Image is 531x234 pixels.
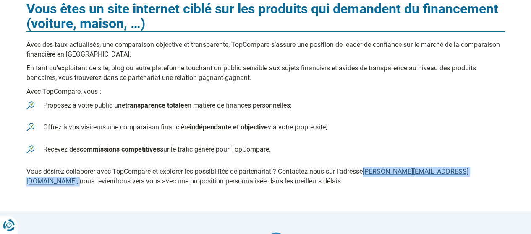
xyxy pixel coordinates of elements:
p: Avec des taux actualisés, une comparaison objective et transparente, TopCompare s’assure une posi... [26,40,505,59]
li: Recevez des sur le trafic généré pour TopCompare. [26,145,505,154]
p: Avec TopCompare, vous : [26,87,505,97]
h3: Vous êtes un site internet ciblé sur les produits qui demandent du financement (voiture, maison, …) [26,2,505,32]
b: transparence totale [125,101,184,109]
li: Offrez à vos visiteurs une comparaison financière via votre propre site; [26,123,505,132]
li: Proposez à votre public une en matière de finances personnelles; [26,101,505,111]
p: En tant qu’exploitant de site, blog ou autre plateforme touchant un public sensible aux sujets fi... [26,64,505,83]
b: indépendante et objective [190,123,268,131]
b: commissions compétitives [80,145,160,153]
p: Vous désirez collaborer avec TopCompare et explorer les possibilités de partenariat ? Contactez-n... [26,167,505,186]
